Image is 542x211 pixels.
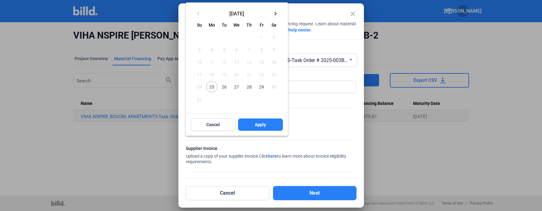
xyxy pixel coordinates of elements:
[206,56,218,68] button: August 11, 2025
[193,93,206,105] button: August 31, 2025
[218,68,230,81] button: August 19, 2025
[244,44,255,55] span: 7
[255,68,268,81] button: August 22, 2025
[255,81,268,93] button: August 29, 2025
[193,56,206,68] button: August 10, 2025
[194,69,205,80] span: 17
[268,44,280,55] span: 9
[256,81,267,92] span: 29
[255,122,266,128] span: Apply
[268,81,280,92] span: 30
[194,93,205,105] span: 31
[268,31,280,43] span: 2
[218,43,230,56] button: August 5, 2025
[233,23,240,27] span: We
[219,69,230,80] span: 19
[244,81,255,92] span: 28
[268,56,280,68] span: 16
[243,43,255,56] button: August 7, 2025
[206,68,218,81] button: August 18, 2025
[231,81,242,92] span: 27
[193,81,206,93] button: August 24, 2025
[256,69,267,80] span: 22
[194,10,202,17] mat-icon: keyboard_arrow_left
[222,23,227,27] span: Tu
[204,11,269,16] span: [DATE]
[206,69,217,80] span: 18
[244,56,255,68] span: 14
[268,43,280,56] button: August 9, 2025
[191,118,236,131] button: Cancel
[256,31,267,43] span: 1
[243,81,255,93] button: August 28, 2025
[255,31,268,43] button: August 1, 2025
[219,81,230,92] span: 26
[194,44,205,55] span: 3
[218,56,230,68] button: August 12, 2025
[219,56,230,68] span: 12
[231,44,242,55] span: 6
[268,68,280,81] button: August 23, 2025
[206,122,220,128] span: Cancel
[271,23,276,27] span: Sa
[268,31,280,43] button: August 2, 2025
[230,43,243,56] button: August 6, 2025
[193,31,255,43] td: AUG
[230,81,243,93] button: August 27, 2025
[244,69,255,80] span: 21
[206,43,218,56] button: August 4, 2025
[260,23,264,27] span: Fr
[206,56,217,68] span: 11
[243,56,255,68] button: August 14, 2025
[206,81,217,92] span: 25
[193,68,206,81] button: August 17, 2025
[193,43,206,56] button: August 3, 2025
[194,81,205,92] span: 24
[243,68,255,81] button: August 21, 2025
[255,56,268,68] button: August 15, 2025
[206,44,217,55] span: 4
[268,56,280,68] button: August 16, 2025
[206,81,218,93] button: August 25, 2025
[230,56,243,68] button: August 13, 2025
[256,44,267,55] span: 8
[194,56,205,68] span: 10
[256,56,267,68] span: 15
[268,69,280,80] span: 23
[197,23,202,27] span: Su
[272,10,279,17] mat-icon: keyboard_arrow_right
[268,81,280,93] button: August 30, 2025
[231,69,242,80] span: 20
[230,68,243,81] button: August 20, 2025
[246,23,252,27] span: Th
[218,81,230,93] button: August 26, 2025
[255,43,268,56] button: August 8, 2025
[219,44,230,55] span: 5
[209,23,215,27] span: Mo
[231,56,242,68] span: 13
[238,118,283,131] button: Apply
